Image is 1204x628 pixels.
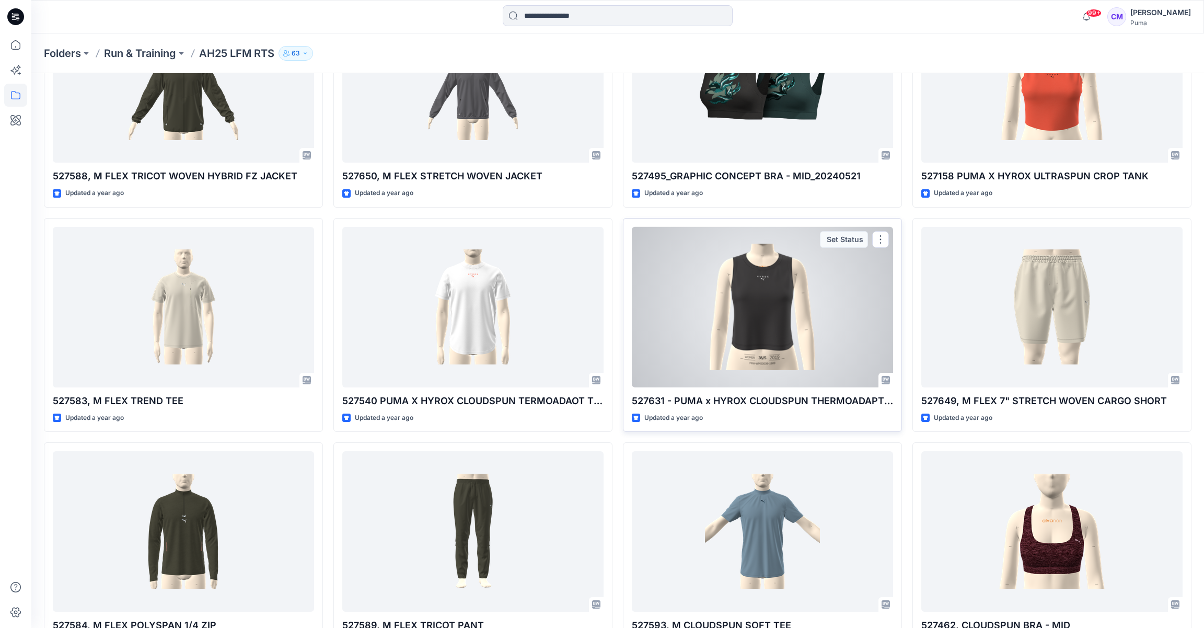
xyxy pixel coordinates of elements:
a: 527583, M FLEX TREND TEE [53,227,314,387]
div: CM [1107,7,1126,26]
a: 527584, M FLEX POLYSPAN 1/4 ZIP [53,451,314,612]
p: 527650, M FLEX STRETCH WOVEN JACKET [342,169,604,184]
button: 63 [279,46,313,61]
a: 527495_GRAPHIC CONCEPT BRA - MID_20240521 [632,3,893,163]
a: Run & Training [104,46,176,61]
p: Updated a year ago [934,188,992,199]
p: Updated a year ago [355,188,413,199]
p: Updated a year ago [644,188,703,199]
a: 527593, M CLOUDSPUN SOFT TEE [632,451,893,612]
p: Updated a year ago [65,188,124,199]
p: Updated a year ago [355,413,413,424]
a: 527158 PUMA X HYROX ULTRASPUN CROP TANK [921,3,1183,163]
p: 527583, M FLEX TREND TEE [53,394,314,408]
p: 527588, M FLEX TRICOT WOVEN HYBRID FZ JACKET [53,169,314,184]
a: 527650, M FLEX STRETCH WOVEN JACKET [342,3,604,163]
div: [PERSON_NAME] [1130,6,1191,19]
a: 527631 - PUMA x HYROX CLOUDSPUN THERMOADAPT CROP TANK W [632,227,893,387]
p: 63 [292,48,300,59]
a: 527540 PUMA X HYROX CLOUDSPUN TERMOADAOT TEE [342,227,604,387]
a: 527588, M FLEX TRICOT WOVEN HYBRID FZ JACKET [53,3,314,163]
p: 527631 - PUMA x HYROX CLOUDSPUN THERMOADAPT CROP TANK W [632,394,893,408]
a: 527462, CLOUDSPUN BRA - MID [921,451,1183,612]
a: 527649, M FLEX 7" STRETCH WOVEN CARGO SHORT [921,227,1183,387]
p: Updated a year ago [934,413,992,424]
p: AH25 LFM RTS [199,46,274,61]
p: 527158 PUMA X HYROX ULTRASPUN CROP TANK [921,169,1183,184]
p: 527495_GRAPHIC CONCEPT BRA - MID_20240521 [632,169,893,184]
p: 527649, M FLEX 7" STRETCH WOVEN CARGO SHORT [921,394,1183,408]
a: 527589, M FLEX TRICOT PANT [342,451,604,612]
a: Folders [44,46,81,61]
p: Updated a year ago [65,413,124,424]
span: 99+ [1086,9,1102,17]
p: Updated a year ago [644,413,703,424]
p: 527540 PUMA X HYROX CLOUDSPUN TERMOADAOT TEE [342,394,604,408]
div: Puma [1130,19,1191,27]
